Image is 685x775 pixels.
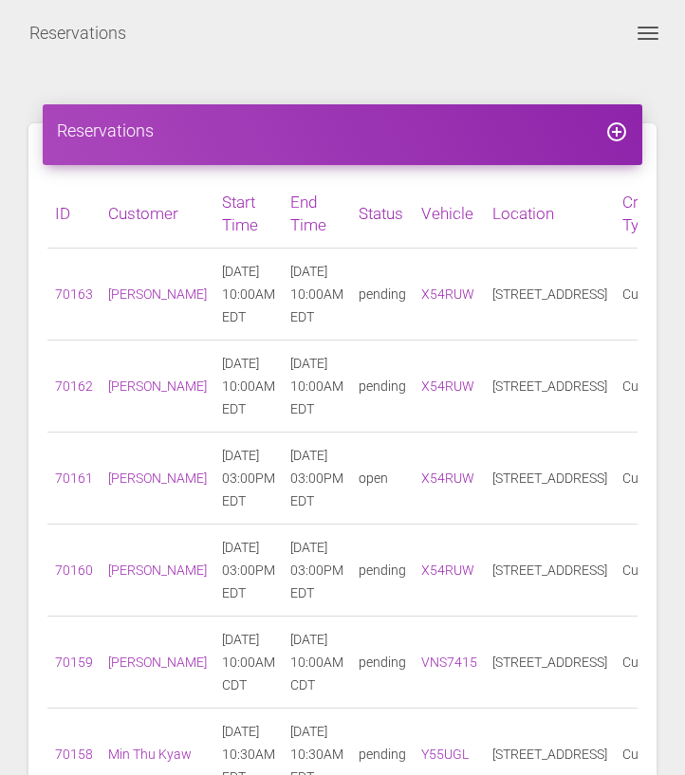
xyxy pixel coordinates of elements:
[421,378,474,394] a: X54RUW
[485,249,615,341] td: [STREET_ADDRESS]
[485,341,615,433] td: [STREET_ADDRESS]
[421,471,474,486] a: X54RUW
[214,617,283,709] td: [DATE] 10:00AM CDT
[108,378,207,394] a: [PERSON_NAME]
[214,525,283,617] td: [DATE] 03:00PM EDT
[351,617,414,709] td: pending
[55,378,93,394] a: 70162
[485,179,615,249] th: Location
[55,563,93,578] a: 70160
[214,179,283,249] th: Start Time
[421,563,474,578] a: X54RUW
[101,179,214,249] th: Customer
[421,747,469,762] a: Y55UGL
[485,433,615,525] td: [STREET_ADDRESS]
[214,341,283,433] td: [DATE] 10:00AM EDT
[55,747,93,762] a: 70158
[47,179,101,249] th: ID
[605,120,628,143] i: add_circle_outline
[55,286,93,302] a: 70163
[55,471,93,486] a: 70161
[108,471,207,486] a: [PERSON_NAME]
[57,119,628,142] h4: Reservations
[351,525,414,617] td: pending
[485,525,615,617] td: [STREET_ADDRESS]
[414,179,485,249] th: Vehicle
[55,655,93,670] a: 70159
[421,655,477,670] a: VNS7415
[283,249,351,341] td: [DATE] 10:00AM EDT
[283,179,351,249] th: End Time
[421,286,474,302] a: X54RUW
[214,433,283,525] td: [DATE] 03:00PM EDT
[283,617,351,709] td: [DATE] 10:00AM CDT
[108,563,207,578] a: [PERSON_NAME]
[625,22,671,45] button: Toggle navigation
[485,617,615,709] td: [STREET_ADDRESS]
[108,747,192,762] a: Min Thu Kyaw
[108,655,207,670] a: [PERSON_NAME]
[29,9,126,57] a: Reservations
[351,249,414,341] td: pending
[283,433,351,525] td: [DATE] 03:00PM EDT
[351,179,414,249] th: Status
[351,433,414,525] td: open
[351,341,414,433] td: pending
[214,249,283,341] td: [DATE] 10:00AM EDT
[605,120,628,140] a: add_circle_outline
[283,341,351,433] td: [DATE] 10:00AM EDT
[108,286,207,302] a: [PERSON_NAME]
[283,525,351,617] td: [DATE] 03:00PM EDT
